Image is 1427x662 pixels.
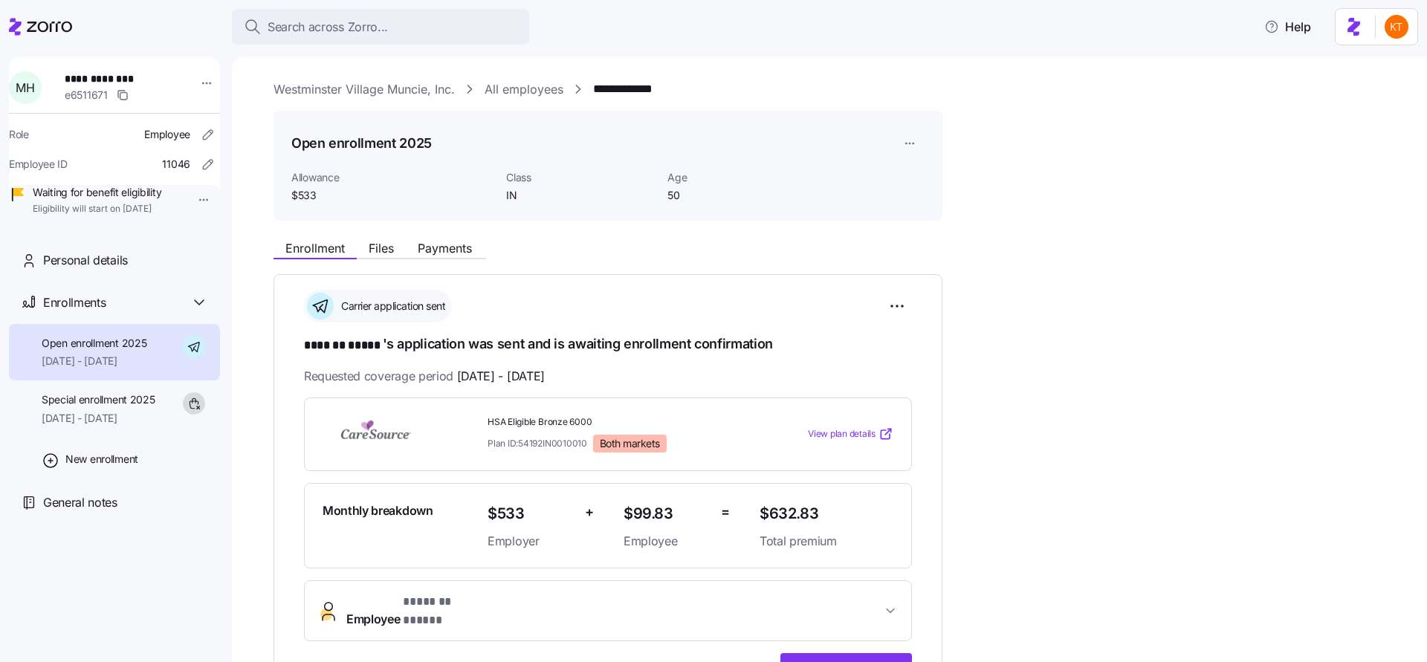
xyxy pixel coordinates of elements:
[624,532,709,551] span: Employee
[323,417,430,451] img: CareSource
[144,127,190,142] span: Employee
[162,157,190,172] span: 11046
[65,452,138,467] span: New enrollment
[808,426,893,441] a: View plan details
[33,185,161,200] span: Waiting for benefit eligibility
[488,502,573,526] span: $533
[274,80,455,99] a: Westminster Village Muncie, Inc.
[42,392,155,407] span: Special enrollment 2025
[485,80,563,99] a: All employees
[304,334,912,355] h1: 's application was sent and is awaiting enrollment confirmation
[43,251,128,270] span: Personal details
[760,502,893,526] span: $632.83
[16,82,34,94] span: M H
[9,127,29,142] span: Role
[323,502,433,520] span: Monthly breakdown
[291,170,494,185] span: Allowance
[600,437,660,450] span: Both markets
[337,299,445,314] span: Carrier application sent
[488,416,748,429] span: HSA Eligible Bronze 6000
[760,532,893,551] span: Total premium
[418,242,472,254] span: Payments
[65,88,108,103] span: e6511671
[1264,18,1311,36] span: Help
[369,242,394,254] span: Files
[488,437,587,450] span: Plan ID: 54192IN0010010
[488,532,573,551] span: Employer
[42,411,155,426] span: [DATE] - [DATE]
[506,188,656,203] span: IN
[346,593,488,629] span: Employee
[808,427,876,441] span: View plan details
[43,293,106,312] span: Enrollments
[1252,12,1323,42] button: Help
[232,9,529,45] button: Search across Zorro...
[42,354,146,369] span: [DATE] - [DATE]
[624,502,709,526] span: $99.83
[285,242,345,254] span: Enrollment
[667,170,817,185] span: Age
[33,203,161,215] span: Eligibility will start on [DATE]
[9,157,68,172] span: Employee ID
[291,134,432,152] h1: Open enrollment 2025
[585,502,594,523] span: +
[721,502,730,523] span: =
[43,493,117,512] span: General notes
[304,367,545,386] span: Requested coverage period
[42,336,146,351] span: Open enrollment 2025
[291,188,494,203] span: $533
[506,170,656,185] span: Class
[268,18,388,36] span: Search across Zorro...
[667,188,817,203] span: 50
[1385,15,1408,39] img: aad2ddc74cf02b1998d54877cdc71599
[457,367,545,386] span: [DATE] - [DATE]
